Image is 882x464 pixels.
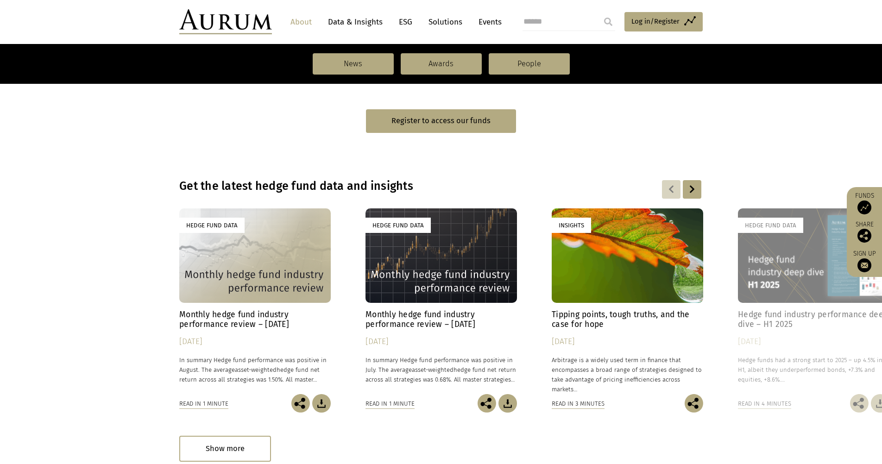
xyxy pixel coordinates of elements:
span: Log in/Register [631,16,680,27]
img: Sign up to our newsletter [857,258,871,272]
p: In summary Hedge fund performance was positive in August. The average hedge fund net return acros... [179,355,331,384]
div: Hedge Fund Data [738,218,803,233]
p: Arbitrage is a widely used term in finance that encompasses a broad range of strategies designed ... [552,355,703,395]
h4: Monthly hedge fund industry performance review – [DATE] [365,310,517,329]
a: Hedge Fund Data Monthly hedge fund industry performance review – [DATE] [DATE] In summary Hedge f... [365,208,517,394]
a: ESG [394,13,417,31]
div: Read in 4 minutes [738,399,791,409]
div: Hedge Fund Data [365,218,431,233]
div: Show more [179,436,271,461]
div: Read in 1 minute [365,399,415,409]
div: [DATE] [365,335,517,348]
div: [DATE] [179,335,331,348]
a: Funds [851,192,877,214]
h4: Monthly hedge fund industry performance review – [DATE] [179,310,331,329]
div: Hedge Fund Data [179,218,245,233]
img: Aurum [179,9,272,34]
a: Events [474,13,502,31]
img: Access Funds [857,201,871,214]
span: asset-weighted [235,366,277,373]
a: Register to access our funds [366,109,516,133]
img: Download Article [312,394,331,413]
img: Share this post [857,229,871,243]
a: News [313,53,394,75]
div: Share [851,221,877,243]
img: Share this post [478,394,496,413]
a: Sign up [851,250,877,272]
a: Log in/Register [624,12,703,31]
h4: Tipping points, tough truths, and the case for hope [552,310,703,329]
img: Share this post [291,394,310,413]
div: Read in 3 minutes [552,399,605,409]
div: Read in 1 minute [179,399,228,409]
span: asset-weighted [412,366,454,373]
a: Hedge Fund Data Monthly hedge fund industry performance review – [DATE] [DATE] In summary Hedge f... [179,208,331,394]
a: Awards [401,53,482,75]
img: Download Article [498,394,517,413]
a: Solutions [424,13,467,31]
input: Submit [599,13,617,31]
a: People [489,53,570,75]
a: Data & Insights [323,13,387,31]
h3: Get the latest hedge fund data and insights [179,179,583,193]
p: In summary Hedge fund performance was positive in July. The average hedge fund net return across ... [365,355,517,384]
img: Share this post [850,394,869,413]
div: Insights [552,218,591,233]
a: About [286,13,316,31]
div: [DATE] [552,335,703,348]
img: Share this post [685,394,703,413]
a: Insights Tipping points, tough truths, and the case for hope [DATE] Arbitrage is a widely used te... [552,208,703,394]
